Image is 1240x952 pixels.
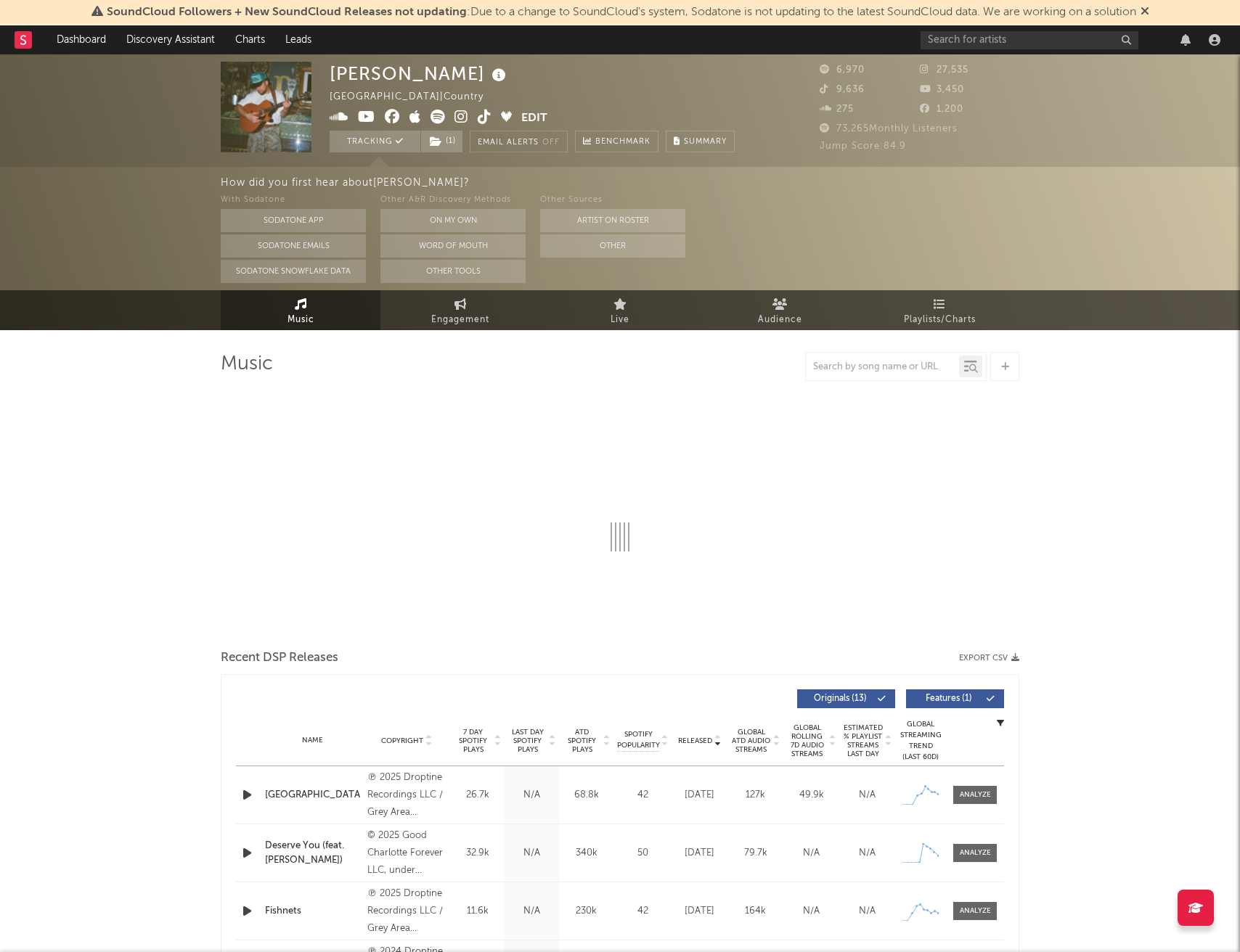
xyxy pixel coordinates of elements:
a: Playlists/Charts [860,290,1019,330]
span: 275 [820,104,854,114]
a: Deserve You (feat. [PERSON_NAME]) [265,839,360,867]
div: [DATE] [675,846,724,861]
a: Live [540,290,700,330]
a: Charts [225,25,275,54]
span: Recent DSP Releases [221,649,338,667]
span: 27,535 [920,65,968,75]
div: 127k [731,788,780,803]
span: Audience [758,311,802,329]
button: (1) [421,131,462,152]
a: Engagement [380,290,540,330]
span: Features ( 1 ) [915,694,982,703]
button: Export CSV [959,654,1019,662]
span: 6,970 [820,65,865,75]
button: Email AlertsOff [470,131,568,152]
input: Search by song name or URL [806,361,959,373]
button: Word Of Mouth [380,234,526,258]
div: N/A [843,904,892,919]
div: 42 [617,904,668,919]
div: N/A [508,904,555,919]
a: Audience [700,290,860,330]
span: 1,200 [920,104,963,114]
span: 73,265 Monthly Listeners [820,124,958,134]
button: Sodatone Snowflake Data [221,260,366,283]
button: Other [540,234,685,258]
div: Name [265,735,360,746]
button: Sodatone Emails [221,234,366,258]
span: Spotify Popularity [617,729,660,751]
div: 50 [617,846,668,861]
a: Leads [275,25,322,54]
div: 49.9k [787,788,836,803]
button: Edit [521,110,547,128]
div: How did you first hear about [PERSON_NAME] ? [221,174,1240,192]
div: 42 [617,788,668,803]
div: N/A [843,846,892,861]
div: [GEOGRAPHIC_DATA] | Country [330,89,500,106]
span: : Due to a change to SoundCloud's system, Sodatone is not updating to the latest SoundCloud data.... [107,7,1136,18]
div: [DATE] [675,788,724,803]
span: Playlists/Charts [904,311,976,329]
div: 79.7k [731,846,780,861]
div: Other A&R Discovery Methods [380,192,526,209]
div: © 2025 Good Charlotte Forever LLC, under exclusive license to Atlantic Recording Corporation. [367,827,446,879]
span: Dismiss [1141,7,1149,18]
span: Music [287,311,314,329]
span: Released [678,736,712,745]
span: Estimated % Playlist Streams Last Day [843,723,883,758]
span: Summary [684,138,727,146]
em: Off [542,139,560,147]
a: Discovery Assistant [116,25,225,54]
button: Sodatone App [221,209,366,232]
button: Features(1) [906,689,1004,708]
a: [GEOGRAPHIC_DATA] [265,788,360,803]
div: Global Streaming Trend (Last 60D) [899,719,942,763]
div: 340k [563,846,610,861]
div: 68.8k [563,788,610,803]
div: 26.7k [454,788,501,803]
div: N/A [508,846,555,861]
span: Benchmark [595,134,650,151]
div: With Sodatone [221,192,366,209]
span: Live [611,311,629,329]
span: Global Rolling 7D Audio Streams [787,723,827,758]
div: [PERSON_NAME] [330,62,510,86]
span: 9,636 [820,85,865,94]
span: ATD Spotify Plays [563,728,601,754]
div: N/A [787,846,836,861]
span: ( 1 ) [420,131,463,152]
div: ℗ 2025 Droptine Recordings LLC / Grey Area Records [367,885,446,937]
button: Tracking [330,131,420,152]
button: Artist on Roster [540,209,685,232]
a: Dashboard [46,25,116,54]
div: [DATE] [675,904,724,919]
button: Other Tools [380,260,526,283]
a: Benchmark [575,131,658,152]
div: N/A [508,788,555,803]
div: 164k [731,904,780,919]
div: N/A [787,904,836,919]
span: Originals ( 13 ) [807,694,873,703]
span: SoundCloud Followers + New SoundCloud Releases not updating [107,7,467,18]
input: Search for artists [921,31,1138,49]
div: ℗ 2025 Droptine Recordings LLC / Grey Area Records [367,769,446,821]
div: 230k [563,904,610,919]
a: Fishnets [265,904,360,919]
button: On My Own [380,209,526,232]
a: Music [221,290,380,330]
div: 11.6k [454,904,501,919]
div: 32.9k [454,846,501,861]
span: 3,450 [920,85,964,94]
span: Jump Score: 84.9 [820,141,906,151]
div: Other Sources [540,192,685,209]
button: Summary [666,131,735,152]
div: N/A [843,788,892,803]
span: 7 Day Spotify Plays [454,728,492,754]
span: Engagement [431,311,489,329]
button: Originals(13) [797,689,895,708]
span: Global ATD Audio Streams [731,728,771,754]
span: Copyright [381,736,423,745]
